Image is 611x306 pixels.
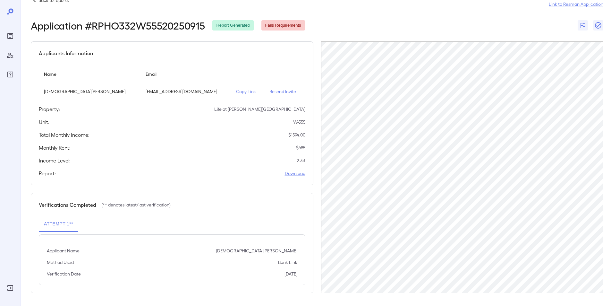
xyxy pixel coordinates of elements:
a: Download [285,170,305,177]
p: (** denotes latest/last verification) [101,202,171,208]
a: Link to Resman Application [549,1,603,7]
th: Email [140,65,231,83]
h5: Unit: [39,118,49,126]
p: Life at [PERSON_NAME][GEOGRAPHIC_DATA] [214,106,305,112]
p: Method Used [47,259,74,266]
div: Reports [5,31,15,41]
div: Manage Users [5,50,15,60]
h5: Property: [39,105,60,113]
h5: Verifications Completed [39,201,96,209]
h5: Applicants Information [39,49,93,57]
h5: Report: [39,170,56,177]
p: Applicant Name [47,248,80,254]
p: $ 1594.00 [288,132,305,138]
div: FAQ [5,69,15,80]
p: Bank Link [278,259,297,266]
h2: Application # RPHO332W55520250915 [31,20,205,31]
button: Flag Report [578,20,588,31]
p: W-555 [293,119,305,125]
p: Resend Invite [269,88,300,95]
p: [DATE] [284,271,297,277]
button: Attempt 1** [39,216,78,232]
table: simple table [39,65,305,100]
th: Name [39,65,140,83]
p: Copy Link [236,88,259,95]
p: Verification Date [47,271,81,277]
span: Fails Requirements [261,22,305,29]
h5: Monthly Rent: [39,144,71,152]
p: [DEMOGRAPHIC_DATA][PERSON_NAME] [216,248,297,254]
p: [EMAIL_ADDRESS][DOMAIN_NAME] [146,88,226,95]
button: Close Report [593,20,603,31]
div: Log Out [5,283,15,293]
h5: Total Monthly Income: [39,131,89,139]
p: $ 685 [296,144,305,151]
h5: Income Level: [39,157,71,164]
p: 2.33 [297,157,305,164]
p: [DEMOGRAPHIC_DATA][PERSON_NAME] [44,88,135,95]
span: Report Generated [212,22,253,29]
